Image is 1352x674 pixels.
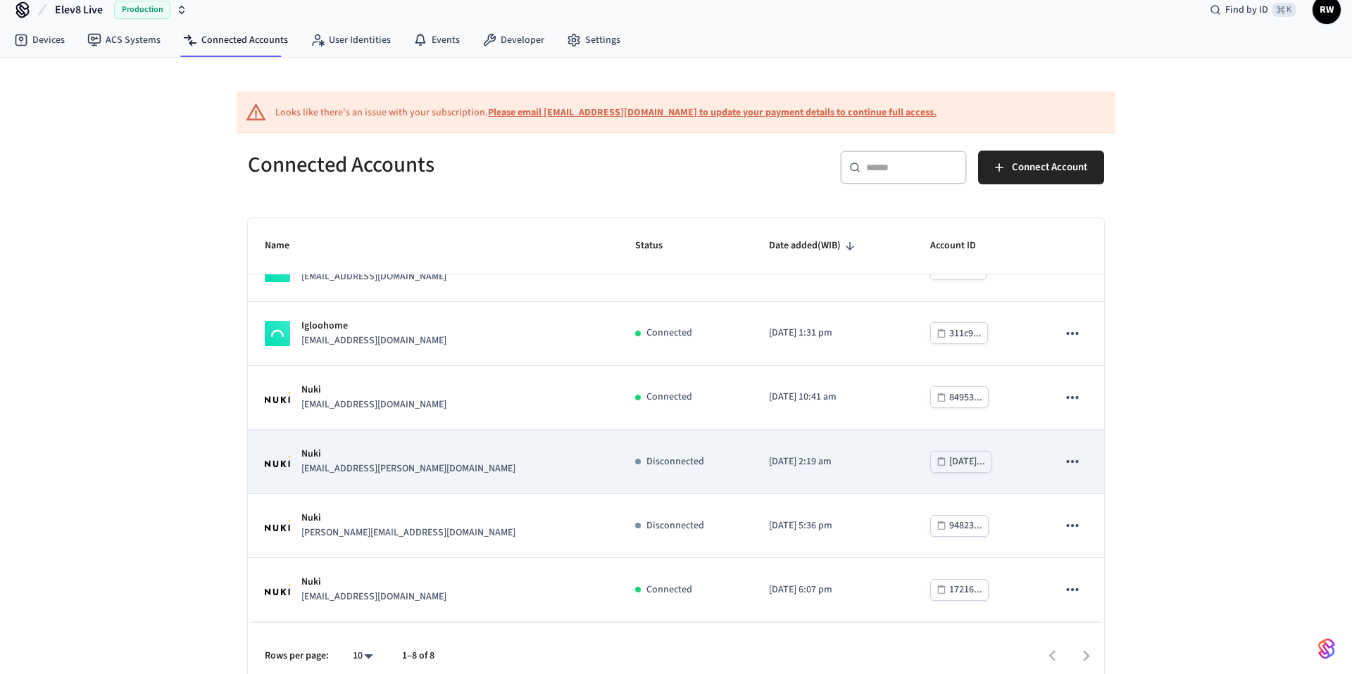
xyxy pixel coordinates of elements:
span: Date added(WIB) [769,235,859,257]
p: [EMAIL_ADDRESS][DOMAIN_NAME] [301,269,446,284]
button: 84953... [930,386,989,408]
img: Nuki Logo, Square [265,520,290,531]
p: [EMAIL_ADDRESS][PERSON_NAME][DOMAIN_NAME] [301,462,515,476]
h5: Connected Accounts [248,151,668,179]
div: 94823... [949,517,982,535]
p: Igloohome [301,319,446,333]
a: Connected Accounts [172,27,299,53]
a: Events [402,27,471,53]
button: [DATE]... [930,451,991,473]
a: Developer [471,27,556,53]
button: 17216... [930,579,989,601]
span: Connect Account [1012,158,1087,177]
p: [DATE] 6:07 pm [769,583,896,597]
button: 311c9... [930,322,988,344]
p: [EMAIL_ADDRESS][DOMAIN_NAME] [301,590,446,604]
div: [DATE]... [949,453,985,471]
p: [PERSON_NAME][EMAIL_ADDRESS][DOMAIN_NAME] [301,526,515,540]
p: Connected [646,326,692,341]
p: Nuki [301,447,515,462]
p: [DATE] 10:41 am [769,390,896,405]
p: Nuki [301,511,515,526]
span: Account ID [930,235,994,257]
div: 10 [346,646,380,666]
p: [EMAIL_ADDRESS][DOMAIN_NAME] [301,398,446,412]
img: SeamLogoGradient.69752ec5.svg [1318,637,1335,660]
p: [DATE] 2:19 am [769,454,896,469]
span: Find by ID [1225,3,1268,17]
table: sticky table [248,53,1104,622]
button: Connect Account [978,151,1104,184]
p: Connected [646,390,692,405]
p: 1–8 of 8 [402,649,434,663]
div: 311c9... [949,325,982,343]
p: Disconnected [646,454,704,469]
p: Rows per page: [265,649,329,663]
img: igloohome_logo [265,321,290,346]
a: Please email [EMAIL_ADDRESS][DOMAIN_NAME] to update your payment details to continue full access. [488,106,937,120]
a: Settings [556,27,632,53]
p: [DATE] 1:31 pm [769,326,896,341]
p: [DATE] 5:36 pm [769,519,896,533]
a: Devices [3,27,76,53]
img: Nuki Logo, Square [265,392,290,403]
p: [EMAIL_ADDRESS][DOMAIN_NAME] [301,333,446,348]
a: ACS Systems [76,27,172,53]
div: Looks like there's an issue with your subscription. [275,106,937,120]
img: Nuki Logo, Square [265,456,290,467]
p: Nuki [301,575,446,590]
div: 17216... [949,581,982,599]
a: User Identities [299,27,402,53]
p: Disconnected [646,519,704,533]
p: Connected [646,583,692,597]
span: ⌘ K [1272,3,1296,17]
div: 84953... [949,389,982,407]
span: Status [635,235,681,257]
button: 94823... [930,515,989,537]
img: Nuki Logo, Square [265,584,290,595]
span: Name [265,235,308,257]
span: Elev8 Live [55,1,103,18]
span: Production [114,1,170,19]
p: Nuki [301,383,446,398]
